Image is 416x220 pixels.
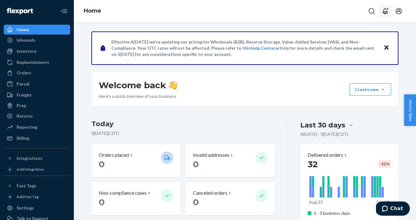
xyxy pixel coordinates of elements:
h1: Welcome back [99,80,177,91]
span: 32 [308,159,318,169]
div: Inventory [17,48,36,54]
a: Home [4,25,70,35]
div: Orders [17,70,31,76]
button: Integrations [4,153,70,163]
a: Freight [4,90,70,100]
button: Close Navigation [58,5,70,17]
button: Delivered orders [308,152,348,159]
img: Flexport logo [7,8,33,14]
a: Prep [4,101,70,110]
a: Inbounds [4,35,70,45]
div: Settings [17,205,34,211]
button: Orders placed 0 [91,144,181,177]
button: Create new [350,83,391,96]
h3: Today [91,119,275,129]
div: Billing [17,135,29,141]
a: Returns [4,111,70,121]
div: Fast Tags [17,183,36,189]
div: -22 % [378,160,391,168]
div: Add Fast Tag [17,194,39,199]
a: Inventory [4,46,70,56]
span: 0 [193,159,199,169]
div: Last 30 days [300,120,345,130]
a: Reporting [4,122,70,132]
a: Replenishments [4,57,70,67]
div: Prep [17,102,26,109]
a: Home [84,7,101,14]
a: Settings [4,203,70,213]
button: Open Search Box [366,5,378,17]
button: Close [382,44,390,52]
a: Parcel [4,79,70,89]
div: Returns [17,113,33,119]
div: Parcel [17,81,30,87]
p: 1 - 3 business days [314,210,374,216]
iframe: Opens a widget where you can chat to one of our agents [376,201,410,217]
p: Orders placed [99,152,129,159]
button: Invalid addresses 0 [186,144,275,177]
div: Add Integration [17,167,44,172]
div: Replenishments [17,59,49,65]
div: Home [17,27,29,33]
button: Canceled orders 0 [186,182,275,215]
p: Non-compliance cases [99,189,147,197]
button: Fast Tags [4,181,70,191]
span: 0 [193,197,199,207]
button: Open account menu [393,5,405,17]
img: hand-wave emoji [169,81,177,89]
a: Add Integration [4,166,70,173]
button: Open notifications [379,5,391,17]
div: Integrations [17,155,42,161]
button: Help Center [404,94,416,126]
div: Freight [17,92,32,98]
p: Effective A[DATE] we're updating our pricing for Wholesale (B2B), Reserve Storage, Value-Added Se... [111,39,378,57]
p: Canceled orders [193,189,227,197]
a: Orders [4,68,70,78]
span: 0 [99,197,105,207]
ol: breadcrumbs [79,2,106,20]
p: S[DATE] ( CDT ) [91,130,275,136]
button: Non-compliance cases 0 [91,182,181,215]
span: 0 [99,159,105,169]
a: Help Center [250,45,275,51]
a: Billing [4,133,70,143]
p: Aug 23 [309,199,323,205]
p: Here’s a quick overview of your business [99,93,177,99]
div: Inbounds [17,37,35,43]
p: Invalid addresses [193,152,229,159]
div: Reporting [17,124,37,130]
a: Add Fast Tag [4,193,70,201]
p: A[DATE] - S[DATE] ( CDT ) [300,131,348,137]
